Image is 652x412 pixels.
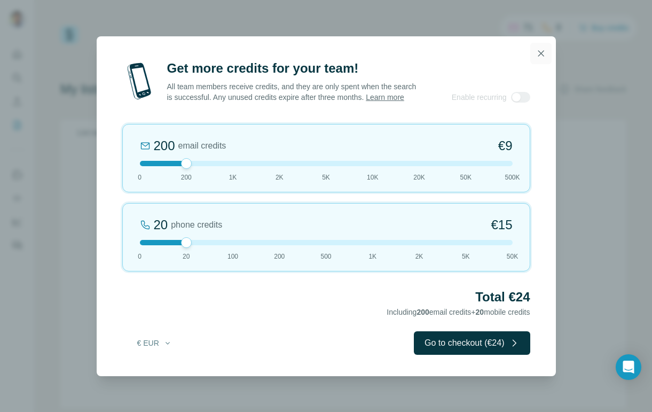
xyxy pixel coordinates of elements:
[498,137,513,154] span: €9
[322,173,330,182] span: 5K
[505,173,520,182] span: 500K
[616,354,641,380] div: Open Intercom Messenger
[368,252,376,261] span: 1K
[138,252,142,261] span: 0
[491,216,512,234] span: €15
[181,173,192,182] span: 200
[462,252,470,261] span: 5K
[367,173,378,182] span: 10K
[366,93,404,102] a: Learn more
[460,173,472,182] span: 50K
[171,219,222,231] span: phone credits
[274,252,285,261] span: 200
[130,333,179,353] button: € EUR
[154,137,175,154] div: 200
[476,308,484,316] span: 20
[387,308,530,316] span: Including email credits + mobile credits
[507,252,518,261] span: 50K
[276,173,284,182] span: 2K
[414,331,530,355] button: Go to checkout (€24)
[452,92,507,103] span: Enable recurring
[154,216,168,234] div: 20
[415,252,423,261] span: 2K
[167,81,418,103] p: All team members receive credits, and they are only spent when the search is successful. Any unus...
[229,173,237,182] span: 1K
[320,252,331,261] span: 500
[122,289,530,306] h2: Total €24
[227,252,238,261] span: 100
[122,60,156,103] img: mobile-phone
[138,173,142,182] span: 0
[183,252,190,261] span: 20
[417,308,429,316] span: 200
[178,139,226,152] span: email credits
[413,173,425,182] span: 20K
